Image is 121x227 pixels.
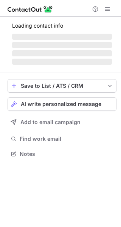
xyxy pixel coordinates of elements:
p: Loading contact info [12,23,112,29]
span: ‌ [12,59,112,65]
span: ‌ [12,34,112,40]
span: ‌ [12,50,112,56]
span: Find work email [20,135,113,142]
button: save-profile-one-click [8,79,116,93]
span: Notes [20,151,113,157]
button: Add to email campaign [8,115,116,129]
span: Add to email campaign [20,119,81,125]
div: Save to List / ATS / CRM [21,83,103,89]
img: ContactOut v5.3.10 [8,5,53,14]
button: AI write personalized message [8,97,116,111]
span: ‌ [12,42,112,48]
span: AI write personalized message [21,101,101,107]
button: Find work email [8,134,116,144]
button: Notes [8,149,116,159]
